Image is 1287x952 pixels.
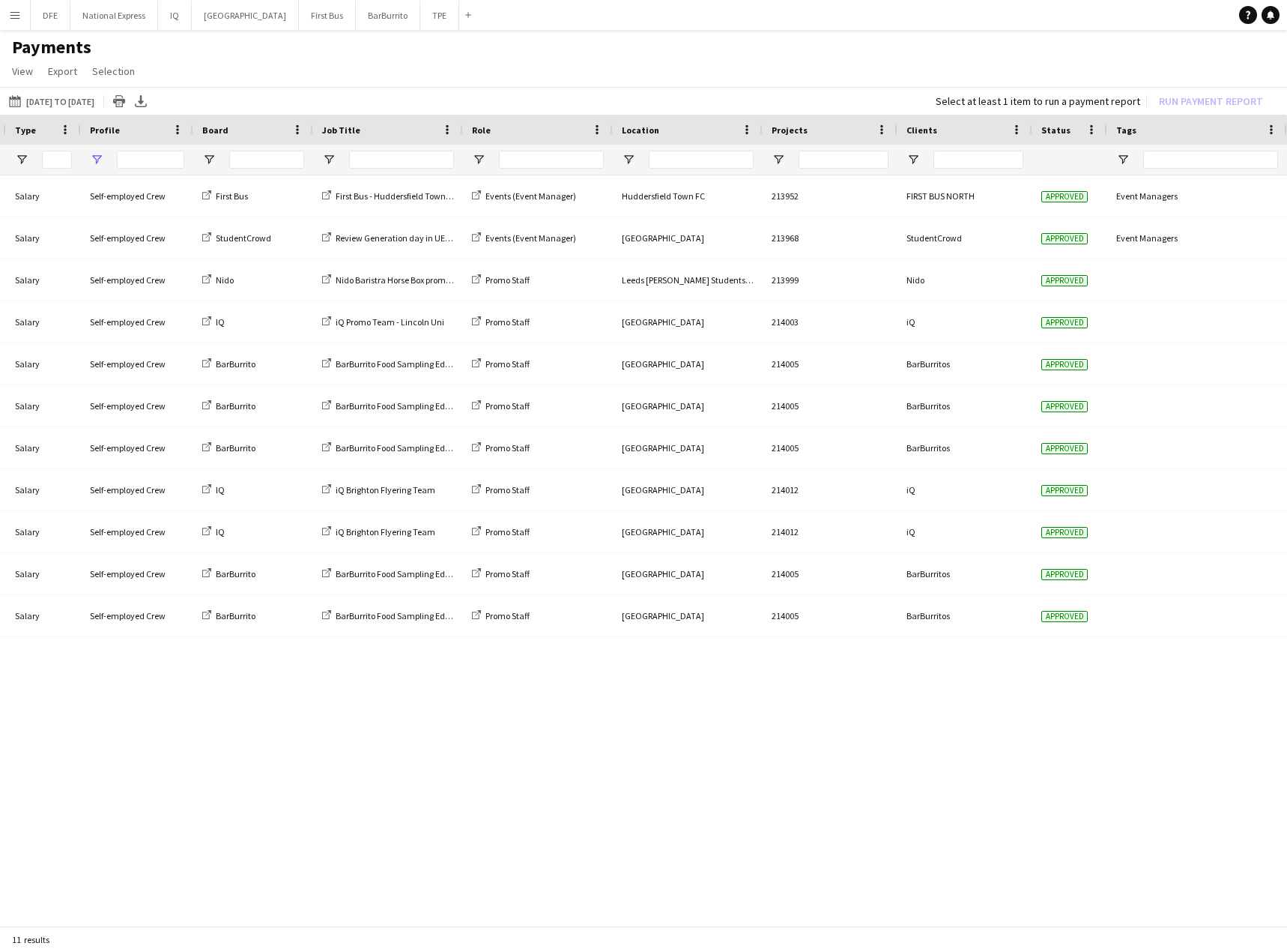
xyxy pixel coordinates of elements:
[472,274,530,286] a: Promo Staff
[202,274,234,286] a: Nido
[1041,527,1088,538] span: Approved
[485,274,530,286] span: Promo Staff
[216,274,234,286] span: Nido
[6,92,97,110] button: [DATE] to [DATE]
[472,568,530,579] a: Promo Staff
[622,153,635,166] button: Open Filter Menu
[216,232,271,244] span: StudentCrowd
[472,124,491,136] span: Role
[613,469,763,510] div: [GEOGRAPHIC_DATA]
[336,358,475,370] span: BarBurrito Food Sampling Edinburgh
[202,400,255,412] a: BarBurrito
[6,301,81,343] div: Salary
[336,190,517,202] span: First Bus - Huddersfield Town FC Spinning Wheel
[6,217,81,259] div: Salary
[6,511,81,552] div: Salary
[1041,443,1088,454] span: Approved
[6,595,81,636] div: Salary
[613,301,763,343] div: [GEOGRAPHIC_DATA]
[772,124,808,136] span: Projects
[216,400,255,412] span: BarBurrito
[1041,191,1088,202] span: Approved
[216,190,248,202] span: First Bus
[6,469,81,510] div: Salary
[81,175,193,217] div: Self-employed Crew
[202,484,225,495] a: IQ
[472,442,530,454] a: Promo Staff
[472,190,576,202] a: Events (Event Manager)
[1041,401,1088,412] span: Approved
[336,316,444,328] span: iQ Promo Team - Lincoln Uni
[322,316,444,328] a: iQ Promo Team - Lincoln Uni
[12,64,33,78] span: View
[81,343,193,385] div: Self-employed Crew
[110,92,128,110] app-action-btn: Print
[31,1,70,30] button: DFE
[1041,124,1071,136] span: Status
[322,442,475,454] a: BarBurrito Food Sampling Edinburgh
[81,259,193,301] div: Self-employed Crew
[336,400,475,412] span: BarBurrito Food Sampling Edinburgh
[322,190,517,202] a: First Bus - Huddersfield Town FC Spinning Wheel
[906,124,937,136] span: Clients
[90,153,103,166] button: Open Filter Menu
[613,427,763,469] div: [GEOGRAPHIC_DATA]
[322,358,475,370] a: BarBurrito Food Sampling Edinburgh
[6,343,81,385] div: Salary
[202,610,255,621] a: BarBurrito
[1041,611,1088,622] span: Approved
[485,400,530,412] span: Promo Staff
[472,610,530,621] a: Promo Staff
[772,526,799,537] span: 214012
[649,151,754,169] input: Location Filter Input
[906,610,950,621] span: BarBurritos
[1041,569,1088,580] span: Approved
[202,568,255,579] a: BarBurrito
[906,358,950,370] span: BarBurritos
[772,400,799,412] span: 214005
[933,151,1023,169] input: Clients Filter Input
[336,484,435,495] span: iQ Brighton Flyering Team
[772,484,799,495] span: 214012
[772,153,785,166] button: Open Filter Menu
[117,151,184,169] input: Profile Filter Input
[906,153,920,166] button: Open Filter Menu
[216,610,255,621] span: BarBurrito
[216,484,225,495] span: IQ
[613,385,763,427] div: [GEOGRAPHIC_DATA]
[299,1,356,30] button: First Bus
[472,526,530,537] a: Promo Staff
[202,124,228,136] span: Board
[356,1,420,30] button: BarBurrito
[81,385,193,427] div: Self-employed Crew
[772,442,799,454] span: 214005
[216,316,225,328] span: IQ
[622,124,659,136] span: Location
[336,526,435,537] span: iQ Brighton Flyering Team
[1107,175,1287,217] div: Event Managers
[772,274,799,286] span: 213999
[158,1,192,30] button: IQ
[81,217,193,259] div: Self-employed Crew
[485,232,576,244] span: Events (Event Manager)
[613,553,763,594] div: [GEOGRAPHIC_DATA]
[322,610,475,621] a: BarBurrito Food Sampling Edinburgh
[906,190,975,202] span: FIRST BUS NORTH
[613,259,763,301] div: Leeds [PERSON_NAME] Students' Union
[322,274,465,286] a: Nido Baristra Horse Box promotion
[322,124,360,136] span: Job Title
[1041,359,1088,370] span: Approved
[906,400,950,412] span: BarBurritos
[92,64,135,78] span: Selection
[613,511,763,552] div: [GEOGRAPHIC_DATA]
[48,64,77,78] span: Export
[322,232,542,244] a: Review Generation day in UEL - Candy Floss Activation
[81,301,193,343] div: Self-employed Crew
[1041,317,1088,328] span: Approved
[485,484,530,495] span: Promo Staff
[1041,485,1088,496] span: Approved
[472,400,530,412] a: Promo Staff
[772,568,799,579] span: 214005
[499,151,604,169] input: Role Filter Input
[485,526,530,537] span: Promo Staff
